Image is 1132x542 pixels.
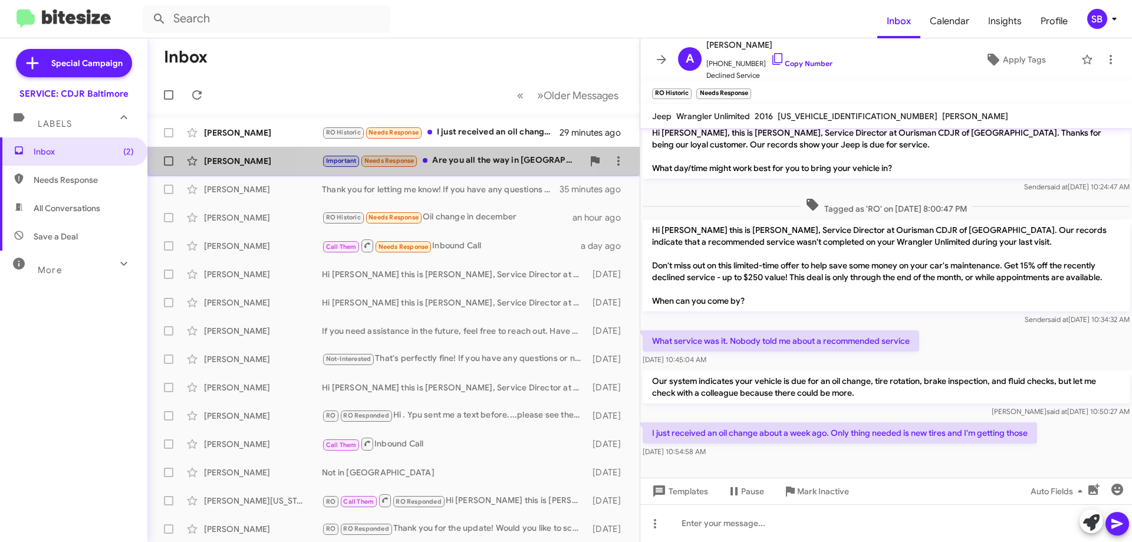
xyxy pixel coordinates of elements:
[979,4,1031,38] span: Insights
[652,88,692,99] small: RO Historic
[696,88,751,99] small: Needs Response
[204,467,322,478] div: [PERSON_NAME]
[643,219,1130,311] p: Hi [PERSON_NAME] this is [PERSON_NAME], Service Director at Ourisman CDJR of [GEOGRAPHIC_DATA]. O...
[204,268,322,280] div: [PERSON_NAME]
[34,146,134,157] span: Inbox
[587,495,630,507] div: [DATE]
[16,49,132,77] a: Special Campaign
[19,88,129,100] div: SERVICE: CDJR Baltimore
[322,325,587,337] div: If you need assistance in the future, feel free to reach out. Have a great day!
[706,52,832,70] span: [PHONE_NUMBER]
[560,127,630,139] div: 29 minutes ago
[1047,182,1068,191] span: said at
[643,355,706,364] span: [DATE] 10:45:04 AM
[877,4,920,38] a: Inbox
[322,126,560,139] div: I just received an oil change about a week ago. Only thing needed is new tires and I'm getting those
[581,240,630,252] div: a day ago
[942,111,1008,121] span: [PERSON_NAME]
[343,498,374,505] span: Call Them
[1077,9,1119,29] button: SB
[511,83,626,107] nav: Page navigation example
[587,467,630,478] div: [DATE]
[643,330,919,352] p: What service was it. Nobody told me about a recommended service
[510,83,531,107] button: Previous
[204,523,322,535] div: [PERSON_NAME]
[797,481,849,502] span: Mark Inactive
[322,238,581,253] div: Inbound Call
[587,523,630,535] div: [DATE]
[587,353,630,365] div: [DATE]
[741,481,764,502] span: Pause
[640,481,718,502] button: Templates
[1031,481,1087,502] span: Auto Fields
[322,183,560,195] div: Thank you for letting me know! If you have any questions or need assistance in the future, feel f...
[1021,481,1097,502] button: Auto Fields
[343,525,389,533] span: RO Responded
[587,410,630,422] div: [DATE]
[322,409,587,422] div: Hi . Ypu sent me a text before....please see the response
[650,481,708,502] span: Templates
[1087,9,1107,29] div: SB
[517,88,524,103] span: «
[530,83,626,107] button: Next
[38,265,62,275] span: More
[326,498,335,505] span: RO
[643,422,1037,444] p: I just received an oil change about a week ago. Only thing needed is new tires and I'm getting those
[587,382,630,393] div: [DATE]
[587,325,630,337] div: [DATE]
[1024,182,1130,191] span: Sender [DATE] 10:24:47 AM
[322,467,587,478] div: Not in [GEOGRAPHIC_DATA]
[204,495,322,507] div: [PERSON_NAME][US_STATE]
[544,89,618,102] span: Older Messages
[322,297,587,308] div: Hi [PERSON_NAME] this is [PERSON_NAME], Service Director at Ourisman CDJR of [GEOGRAPHIC_DATA]. J...
[686,50,694,68] span: A
[1048,315,1068,324] span: said at
[326,157,357,165] span: Important
[322,211,572,224] div: Oil change in december
[34,231,78,242] span: Save a Deal
[368,213,419,221] span: Needs Response
[322,522,587,536] div: Thank you for the update! Would you like to schedule an appointment for your vehicle's oil change...
[572,212,630,224] div: an hour ago
[38,119,72,129] span: Labels
[204,183,322,195] div: [PERSON_NAME]
[322,352,587,366] div: That's perfectly fine! If you have any questions or need assistance in the future, feel free to r...
[368,129,419,136] span: Needs Response
[204,297,322,308] div: [PERSON_NAME]
[992,407,1130,416] span: [PERSON_NAME] [DATE] 10:50:27 AM
[326,412,335,419] span: RO
[143,5,390,33] input: Search
[718,481,774,502] button: Pause
[204,155,322,167] div: [PERSON_NAME]
[755,111,773,121] span: 2016
[774,481,858,502] button: Mark Inactive
[920,4,979,38] a: Calendar
[1003,49,1046,70] span: Apply Tags
[322,154,583,167] div: Are you all the way in [GEOGRAPHIC_DATA]?
[643,370,1130,403] p: Our system indicates your vehicle is due for an oil change, tire rotation, brake inspection, and ...
[771,59,832,68] a: Copy Number
[322,268,587,280] div: Hi [PERSON_NAME] this is [PERSON_NAME], Service Director at Ourisman CDJR of [GEOGRAPHIC_DATA]. J...
[51,57,123,69] span: Special Campaign
[326,355,371,363] span: Not-Interested
[34,174,134,186] span: Needs Response
[652,111,672,121] span: Jeep
[322,493,587,508] div: Hi [PERSON_NAME] this is [PERSON_NAME], Service Director at Ourisman CDJR of [GEOGRAPHIC_DATA]. J...
[706,70,832,81] span: Declined Service
[204,353,322,365] div: [PERSON_NAME]
[204,240,322,252] div: [PERSON_NAME]
[706,38,832,52] span: [PERSON_NAME]
[643,122,1130,179] p: Hi [PERSON_NAME], this is [PERSON_NAME], Service Director at Ourisman CDJR of [GEOGRAPHIC_DATA]. ...
[326,243,357,251] span: Call Them
[560,183,630,195] div: 35 minutes ago
[1031,4,1077,38] a: Profile
[123,146,134,157] span: (2)
[204,212,322,224] div: [PERSON_NAME]
[587,268,630,280] div: [DATE]
[326,441,357,449] span: Call Them
[343,412,389,419] span: RO Responded
[322,382,587,393] div: Hi [PERSON_NAME] this is [PERSON_NAME], Service Director at Ourisman CDJR of [GEOGRAPHIC_DATA]. J...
